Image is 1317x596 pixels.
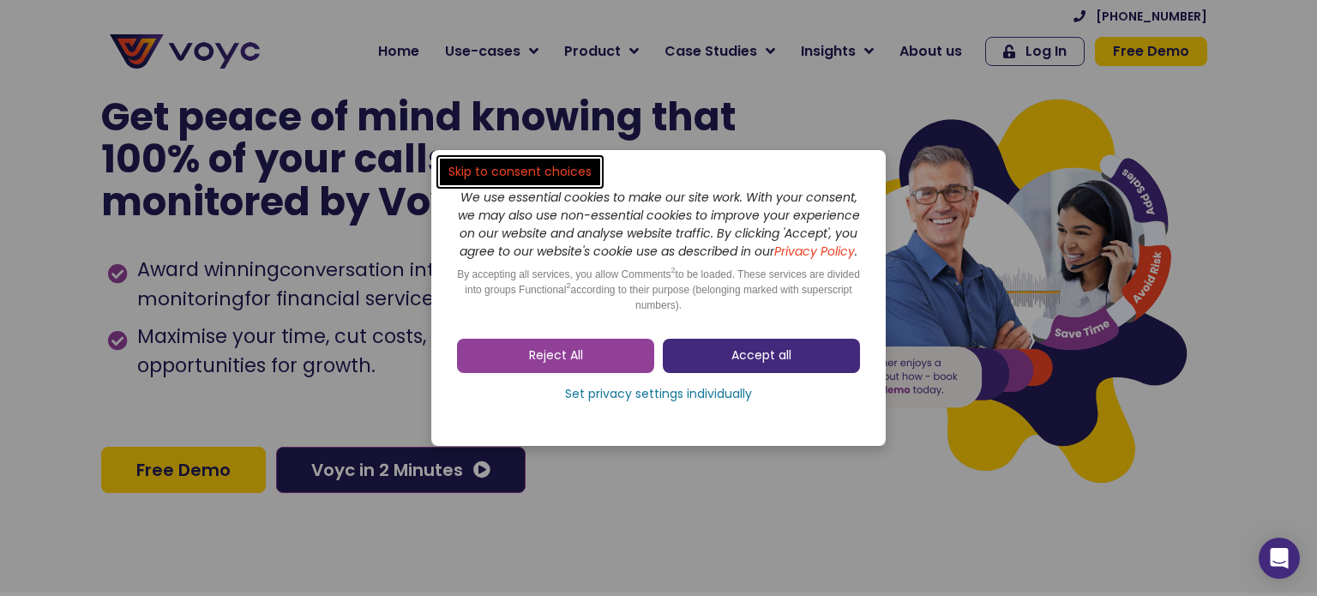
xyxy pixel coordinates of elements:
[663,339,860,373] a: Accept all
[227,69,270,88] span: Phone
[566,281,570,290] sup: 2
[227,139,286,159] span: Job title
[774,243,855,260] a: Privacy Policy
[731,347,791,364] span: Accept all
[529,347,583,364] span: Reject All
[565,386,752,403] span: Set privacy settings individually
[353,357,434,374] a: Privacy Policy
[457,339,654,373] a: Reject All
[671,266,676,274] sup: 2
[440,159,600,185] a: Skip to consent choices
[457,382,860,407] a: Set privacy settings individually
[458,189,860,260] i: We use essential cookies to make our site work. With your consent, we may also use non-essential ...
[457,268,860,311] span: By accepting all services, you allow Comments to be loaded. These services are divided into group...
